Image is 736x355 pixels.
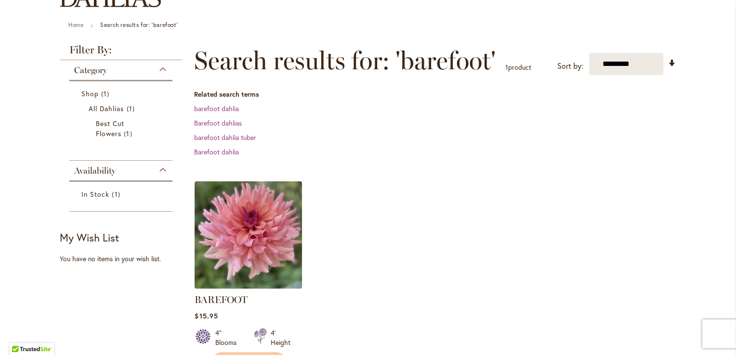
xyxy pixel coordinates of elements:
[194,104,239,113] a: barefoot dahlia
[81,89,99,98] span: Shop
[195,294,248,305] a: BAREFOOT
[7,321,34,348] iframe: Launch Accessibility Center
[127,103,137,114] span: 1
[96,118,148,139] a: Best Cut Flowers
[74,65,107,76] span: Category
[195,311,218,320] span: $15.95
[215,328,242,347] div: 4" Blooms
[194,133,256,142] a: barefoot dahlia tuber
[195,281,302,291] a: BAREFOOT
[112,189,122,199] span: 1
[124,128,134,139] span: 1
[194,118,242,127] a: Barefoot dahlias
[194,147,239,156] a: Barefoot dahlia
[60,45,182,60] strong: Filter By:
[68,21,83,28] a: Home
[81,189,163,199] a: In Stock 1
[81,89,163,99] a: Shop
[89,103,156,114] a: All Dahlias
[271,328,290,347] div: 4' Height
[192,178,305,291] img: BAREFOOT
[505,60,531,75] p: product
[60,254,188,264] div: You have no items in your wish list.
[101,89,112,99] span: 1
[194,46,496,75] span: Search results for: 'barefoot'
[89,104,124,113] span: All Dahlias
[194,89,676,99] dt: Related search terms
[60,230,119,244] strong: My Wish List
[74,165,116,176] span: Availability
[100,21,178,28] strong: Search results for: 'barefoot'
[81,190,109,199] span: In Stock
[557,57,583,75] label: Sort by:
[96,119,124,138] span: Best Cut Flowers
[505,63,508,72] span: 1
